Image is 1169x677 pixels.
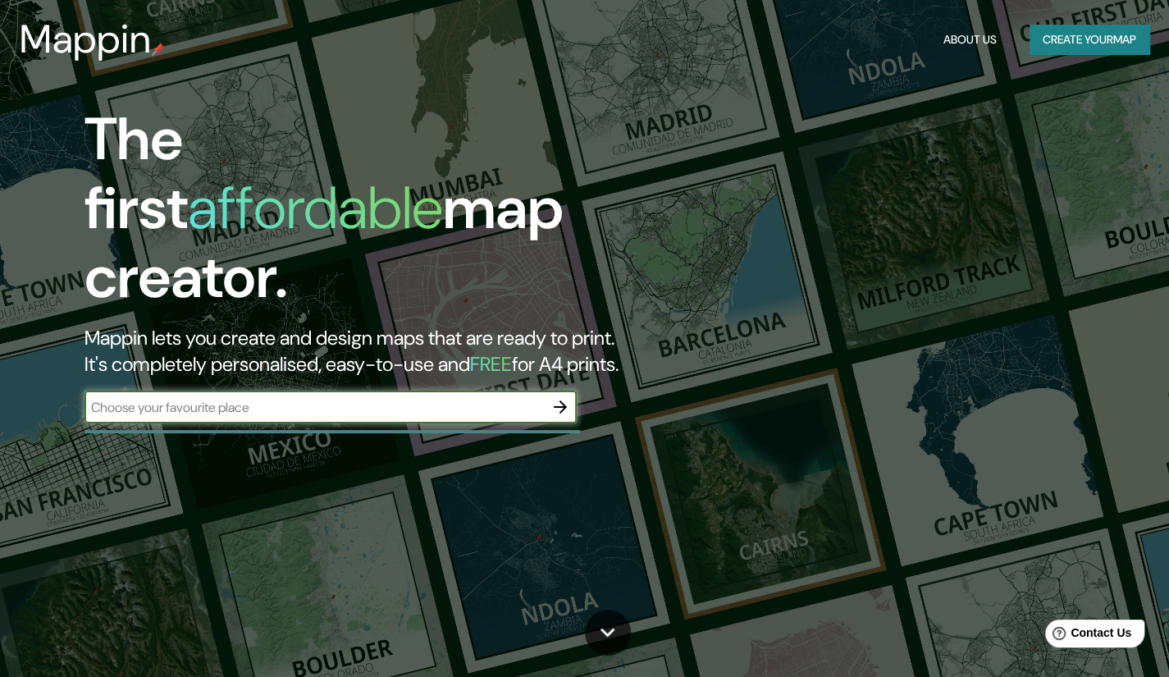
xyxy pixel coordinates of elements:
h3: Mappin [20,16,152,62]
h1: The first map creator. [84,105,669,325]
h1: affordable [188,170,443,246]
iframe: Help widget launcher [1023,613,1151,659]
button: Create yourmap [1030,25,1149,55]
img: mappin-pin [152,43,165,56]
h2: Mappin lets you create and design maps that are ready to print. It's completely personalised, eas... [84,325,669,377]
button: About Us [937,25,1003,55]
h5: FREE [470,351,512,377]
input: Choose your favourite place [84,398,544,417]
